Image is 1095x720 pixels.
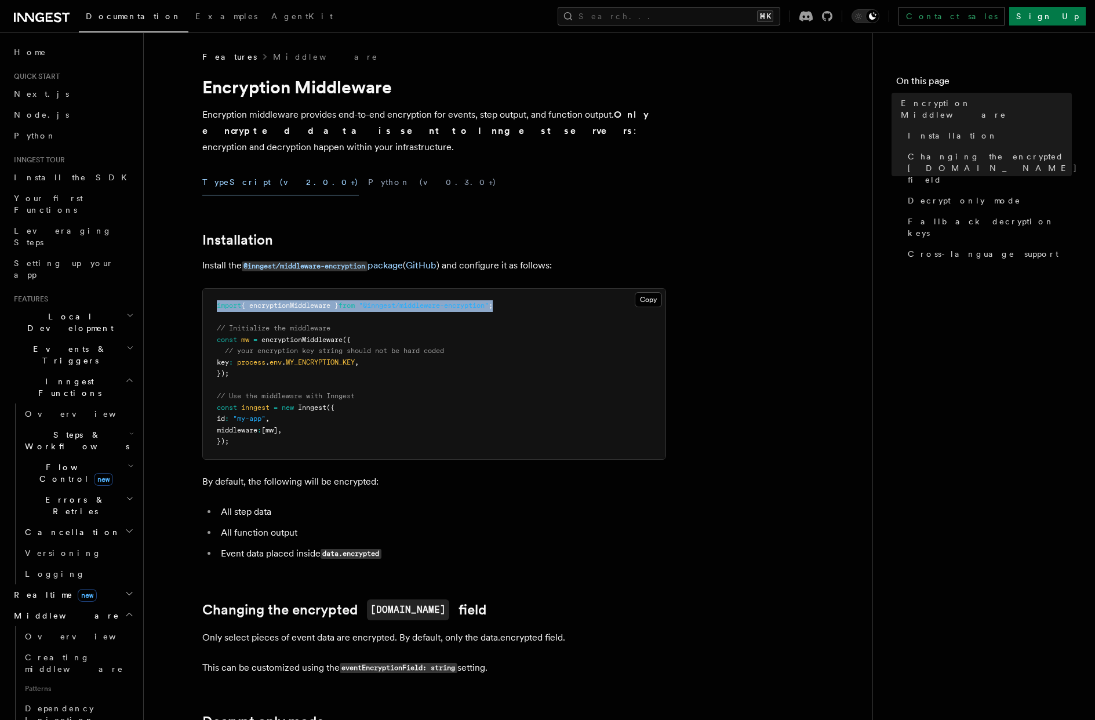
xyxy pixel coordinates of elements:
span: Patterns [20,679,136,698]
a: Logging [20,563,136,584]
span: : [225,414,229,423]
span: Documentation [86,12,181,21]
span: Errors & Retries [20,494,126,517]
a: Documentation [79,3,188,32]
a: Changing the encrypted [DOMAIN_NAME] field [903,146,1072,190]
span: ({ [343,336,351,344]
span: . [265,358,270,366]
span: Realtime [9,589,97,601]
span: Your first Functions [14,194,83,214]
span: const [217,403,237,412]
a: Leveraging Steps [9,220,136,253]
span: Local Development [9,311,126,334]
div: Inngest Functions [9,403,136,584]
span: const [217,336,237,344]
span: new [282,403,294,412]
span: // your encryption key string should not be hard coded [225,347,444,355]
span: "my-app" [233,414,265,423]
button: Flow Controlnew [20,457,136,489]
span: Inngest tour [9,155,65,165]
a: Changing the encrypted[DOMAIN_NAME]field [202,599,486,620]
span: Middleware [9,610,119,621]
kbd: ⌘K [757,10,773,22]
p: This can be customized using the setting. [202,660,666,677]
a: Setting up your app [9,253,136,285]
span: Decrypt only mode [908,195,1021,206]
span: Install the SDK [14,173,134,182]
li: Event data placed inside [217,546,666,562]
span: , [278,426,282,434]
span: Overview [25,632,144,641]
li: All function output [217,525,666,541]
a: Overview [20,626,136,647]
span: Inngest Functions [9,376,125,399]
span: Home [14,46,46,58]
span: Inngest [298,403,326,412]
a: @inngest/middleware-encryptionpackage [242,260,403,271]
span: Features [9,294,48,304]
span: Quick start [9,72,60,81]
button: Errors & Retries [20,489,136,522]
a: Home [9,42,136,63]
p: Encryption middleware provides end-to-end encryption for events, step output, and function output... [202,107,666,155]
p: Only select pieces of event data are encrypted. By default, only the data.encrypted field. [202,630,666,646]
span: middleware [217,426,257,434]
span: Logging [25,569,85,579]
button: Python (v0.3.0+) [368,169,497,195]
a: GitHub [406,260,436,271]
span: id [217,414,225,423]
span: encryptionMiddleware [261,336,343,344]
span: Features [202,51,257,63]
a: Cross-language support [903,243,1072,264]
span: Events & Triggers [9,343,126,366]
a: Creating middleware [20,647,136,679]
button: Events & Triggers [9,339,136,371]
button: Steps & Workflows [20,424,136,457]
button: Cancellation [20,522,136,543]
a: Python [9,125,136,146]
span: MY_ENCRYPTION_KEY [286,358,355,366]
button: TypeScript (v2.0.0+) [202,169,359,195]
span: Fallback decryption keys [908,216,1072,239]
span: : [257,426,261,434]
span: [mw] [261,426,278,434]
span: // Initialize the middleware [217,324,330,332]
span: , [265,414,270,423]
span: Node.js [14,110,69,119]
h1: Encryption Middleware [202,77,666,97]
span: Encryption Middleware [901,97,1072,121]
a: Your first Functions [9,188,136,220]
span: = [274,403,278,412]
span: Flow Control [20,461,128,485]
code: [DOMAIN_NAME] [367,599,449,620]
li: All step data [217,504,666,520]
a: Next.js [9,83,136,104]
span: Overview [25,409,144,419]
span: Changing the encrypted [DOMAIN_NAME] field [908,151,1078,186]
span: { encryptionMiddleware } [241,301,339,310]
h4: On this page [896,74,1072,93]
code: @inngest/middleware-encryption [242,261,368,271]
span: env [270,358,282,366]
a: Installation [903,125,1072,146]
p: By default, the following will be encrypted: [202,474,666,490]
span: from [339,301,355,310]
span: // Use the middleware with Inngest [217,392,355,400]
button: Search...⌘K [558,7,780,26]
span: }); [217,369,229,377]
code: data.encrypted [321,549,381,559]
span: Creating middleware [25,653,123,674]
span: process [237,358,265,366]
span: Setting up your app [14,259,114,279]
a: Install the SDK [9,167,136,188]
span: = [253,336,257,344]
span: Cross-language support [908,248,1058,260]
a: Sign Up [1009,7,1086,26]
span: mw [241,336,249,344]
span: Versioning [25,548,101,558]
a: AgentKit [264,3,340,31]
span: ; [489,301,493,310]
span: Cancellation [20,526,121,538]
button: Toggle dark mode [852,9,879,23]
button: Copy [635,292,662,307]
